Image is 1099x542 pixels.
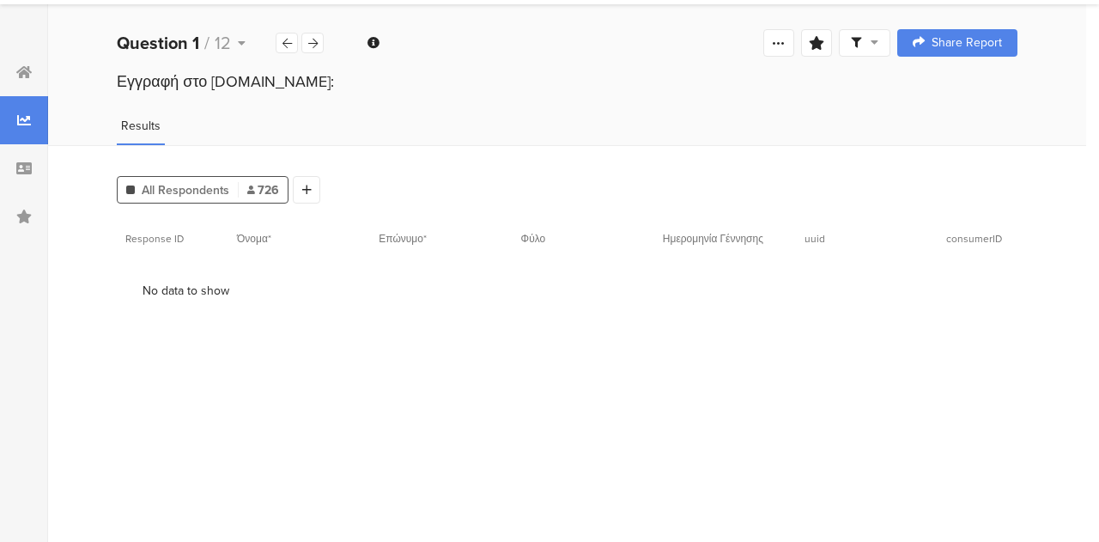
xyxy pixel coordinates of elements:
[379,231,427,247] span: Επώνυμο*
[521,231,546,247] span: Φύλο
[142,181,229,199] span: All Respondents
[125,231,184,247] span: Response ID
[117,70,1017,93] div: Εγγραφή στο [DOMAIN_NAME]:
[204,30,209,56] span: /
[121,117,161,135] span: Results
[663,231,763,247] span: Ημερομηνία Γέννησης
[247,181,279,199] span: 726
[117,30,199,56] b: Question 1
[237,231,271,247] span: Όνομα*
[215,30,231,56] span: 12
[805,231,825,247] span: uuid
[932,37,1002,49] span: Share Report
[946,231,1002,247] span: consumerID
